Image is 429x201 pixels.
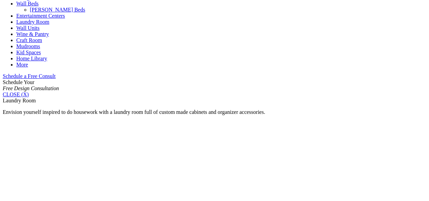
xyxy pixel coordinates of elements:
[16,13,65,19] a: Entertainment Centers
[3,92,29,97] a: CLOSE (X)
[3,79,59,91] span: Schedule Your
[3,85,59,91] em: Free Design Consultation
[30,7,85,13] a: [PERSON_NAME] Beds
[16,37,42,43] a: Craft Room
[3,73,56,79] a: Schedule a Free Consult (opens a dropdown menu)
[16,62,28,67] a: More menu text will display only on big screen
[16,49,41,55] a: Kid Spaces
[16,43,40,49] a: Mudrooms
[16,56,47,61] a: Home Library
[16,31,49,37] a: Wine & Pantry
[3,109,426,115] p: Envision yourself inspired to do housework with a laundry room full of custom made cabinets and o...
[16,25,39,31] a: Wall Units
[16,1,39,6] a: Wall Beds
[3,98,36,103] span: Laundry Room
[16,19,49,25] a: Laundry Room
